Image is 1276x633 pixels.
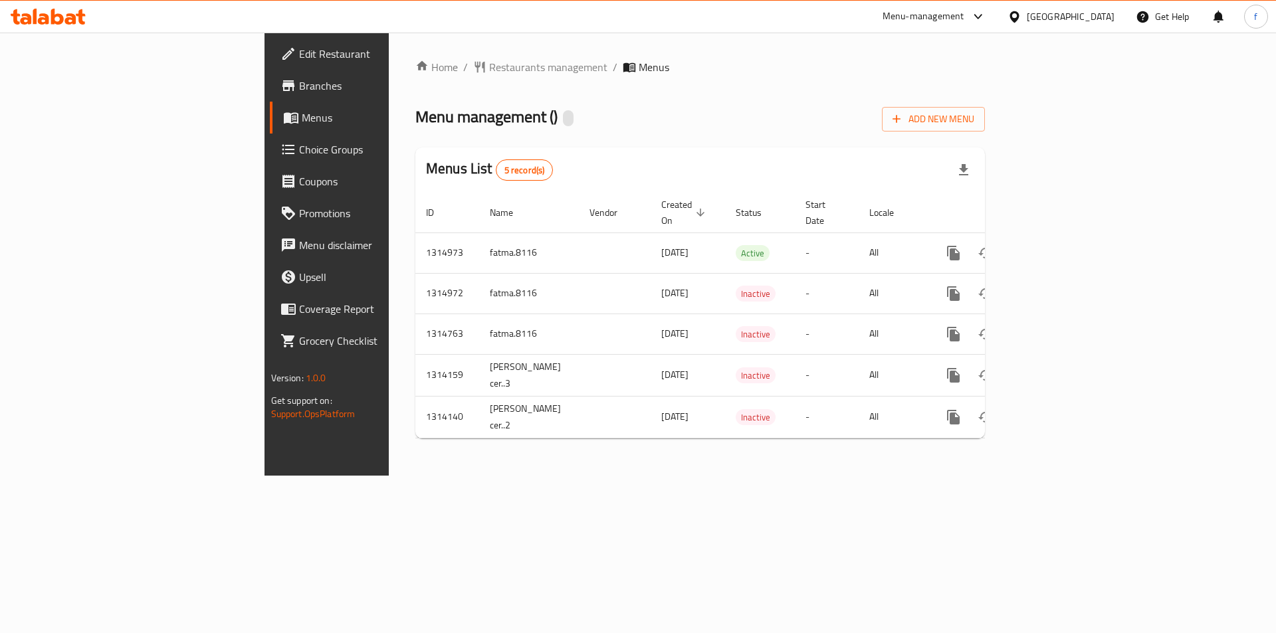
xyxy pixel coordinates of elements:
[271,369,304,387] span: Version:
[970,278,1002,310] button: Change Status
[970,401,1002,433] button: Change Status
[795,354,859,396] td: -
[306,369,326,387] span: 1.0.0
[893,111,974,128] span: Add New Menu
[736,410,776,425] span: Inactive
[882,107,985,132] button: Add New Menu
[859,396,927,438] td: All
[736,327,776,342] span: Inactive
[661,366,689,383] span: [DATE]
[859,314,927,354] td: All
[270,38,478,70] a: Edit Restaurant
[299,78,467,94] span: Branches
[938,237,970,269] button: more
[795,396,859,438] td: -
[479,354,579,396] td: [PERSON_NAME] cer..3
[736,286,776,302] span: Inactive
[589,205,635,221] span: Vendor
[883,9,964,25] div: Menu-management
[299,333,467,349] span: Grocery Checklist
[938,359,970,391] button: more
[270,70,478,102] a: Branches
[859,232,927,273] td: All
[496,164,553,177] span: 5 record(s)
[496,159,554,181] div: Total records count
[473,59,607,75] a: Restaurants management
[271,392,332,409] span: Get support on:
[736,205,779,221] span: Status
[270,165,478,197] a: Coupons
[271,405,356,422] a: Support.OpsPlatform
[479,314,579,354] td: fatma.8116
[270,134,478,165] a: Choice Groups
[661,197,709,228] span: Created On
[415,59,985,75] nav: breadcrumb
[270,229,478,261] a: Menu disclaimer
[270,325,478,357] a: Grocery Checklist
[426,205,451,221] span: ID
[859,354,927,396] td: All
[270,261,478,293] a: Upsell
[426,159,553,181] h2: Menus List
[859,273,927,314] td: All
[661,325,689,342] span: [DATE]
[970,237,1002,269] button: Change Status
[302,110,467,126] span: Menus
[639,59,669,75] span: Menus
[613,59,617,75] li: /
[1254,9,1257,24] span: f
[479,273,579,314] td: fatma.8116
[270,197,478,229] a: Promotions
[661,284,689,302] span: [DATE]
[736,368,776,383] span: Inactive
[479,232,579,273] td: fatma.8116
[479,396,579,438] td: [PERSON_NAME] cer..2
[805,197,843,228] span: Start Date
[299,141,467,157] span: Choice Groups
[938,278,970,310] button: more
[795,314,859,354] td: -
[299,301,467,317] span: Coverage Report
[299,205,467,221] span: Promotions
[415,102,558,132] span: Menu management ( )
[270,293,478,325] a: Coverage Report
[1027,9,1115,24] div: [GEOGRAPHIC_DATA]
[927,193,1076,233] th: Actions
[299,237,467,253] span: Menu disclaimer
[938,401,970,433] button: more
[970,318,1002,350] button: Change Status
[736,246,770,261] span: Active
[795,273,859,314] td: -
[489,59,607,75] span: Restaurants management
[270,102,478,134] a: Menus
[661,244,689,261] span: [DATE]
[795,232,859,273] td: -
[415,193,1076,438] table: enhanced table
[736,245,770,261] div: Active
[490,205,530,221] span: Name
[661,408,689,425] span: [DATE]
[948,154,980,186] div: Export file
[736,409,776,425] div: Inactive
[938,318,970,350] button: more
[736,326,776,342] div: Inactive
[299,46,467,62] span: Edit Restaurant
[869,205,911,221] span: Locale
[299,173,467,189] span: Coupons
[299,269,467,285] span: Upsell
[970,359,1002,391] button: Change Status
